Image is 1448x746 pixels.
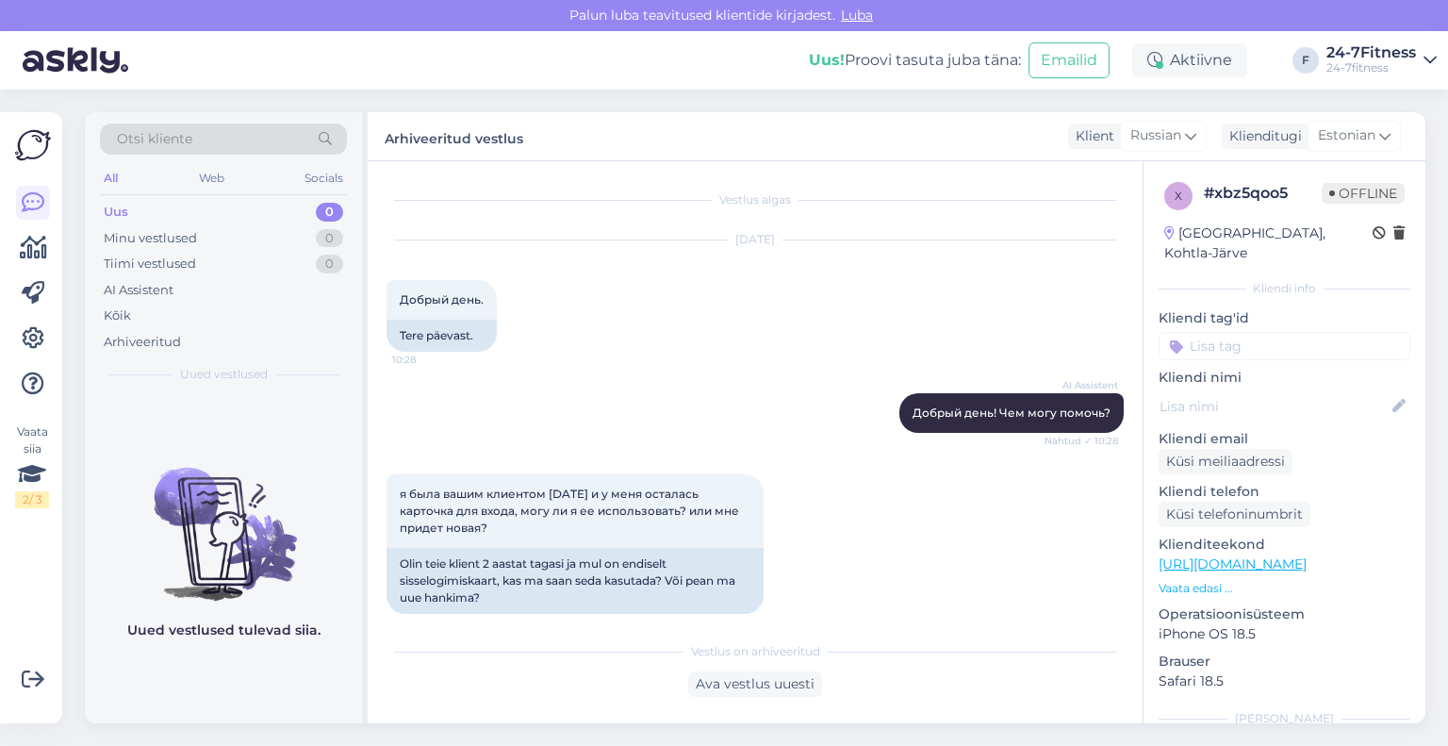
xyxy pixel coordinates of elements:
a: [URL][DOMAIN_NAME] [1159,555,1307,572]
p: Operatsioonisüsteem [1159,605,1410,624]
span: я была вашим клиентом [DATE] и у меня осталась карточка для входа, могу ли я ее использовать? или... [400,487,742,535]
div: Aktiivne [1132,43,1247,77]
div: Olin teie klient 2 aastat tagasi ja mul on endiselt sisselogimiskaart, kas ma saan seda kasutada?... [387,548,764,614]
label: Arhiveeritud vestlus [385,124,523,149]
p: iPhone OS 18.5 [1159,624,1410,644]
span: Добрый день! Чем могу помочь? [913,406,1111,420]
div: All [100,166,122,191]
span: AI Assistent [1047,378,1118,392]
div: # xbz5qoo5 [1204,182,1322,205]
button: Emailid [1028,42,1110,78]
div: F [1292,47,1319,74]
a: 24-7Fitness24-7fitness [1326,45,1437,75]
div: Ava vestlus uuesti [688,671,822,697]
span: Nähtud ✓ 10:28 [1045,434,1118,448]
div: AI Assistent [104,281,173,300]
p: Brauser [1159,652,1410,671]
div: Klient [1068,126,1114,146]
p: Uued vestlused tulevad siia. [127,621,321,640]
input: Lisa nimi [1160,396,1389,417]
div: Kliendi info [1159,280,1410,297]
div: Küsi meiliaadressi [1159,449,1292,474]
div: 0 [316,255,343,274]
span: Estonian [1318,125,1375,146]
img: No chats [85,434,362,604]
div: 24-7fitness [1326,60,1416,75]
div: Küsi telefoninumbrit [1159,502,1310,527]
div: 0 [316,203,343,222]
span: Russian [1130,125,1181,146]
input: Lisa tag [1159,332,1410,360]
span: Otsi kliente [117,129,192,149]
div: Tiimi vestlused [104,255,196,274]
p: Klienditeekond [1159,535,1410,555]
span: Offline [1322,183,1405,204]
div: Vaata siia [15,423,49,508]
div: Uus [104,203,128,222]
div: Vestlus algas [387,191,1124,208]
div: Tere päevast. [387,320,497,352]
div: 2 / 3 [15,491,49,508]
b: Uus! [809,51,845,69]
span: Добрый день. [400,292,484,307]
p: Safari 18.5 [1159,671,1410,691]
div: 0 [316,229,343,248]
p: Vaata edasi ... [1159,580,1410,597]
div: [GEOGRAPHIC_DATA], Kohtla-Järve [1164,224,1373,263]
div: [PERSON_NAME] [1159,710,1410,727]
div: Arhiveeritud [104,333,181,352]
p: Kliendi telefon [1159,482,1410,502]
span: Uued vestlused [180,366,268,383]
span: x [1175,189,1182,203]
span: 10:28 [392,353,463,367]
span: Vestlus on arhiveeritud [691,643,820,660]
div: Minu vestlused [104,229,197,248]
div: [DATE] [387,231,1124,248]
p: Kliendi tag'id [1159,308,1410,328]
div: 24-7Fitness [1326,45,1416,60]
img: Askly Logo [15,127,51,163]
div: Socials [301,166,347,191]
div: Proovi tasuta juba täna: [809,49,1021,72]
span: Luba [835,7,879,24]
div: Web [195,166,228,191]
p: Kliendi email [1159,429,1410,449]
div: Kõik [104,307,131,325]
div: Klienditugi [1222,126,1302,146]
p: Kliendi nimi [1159,368,1410,388]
